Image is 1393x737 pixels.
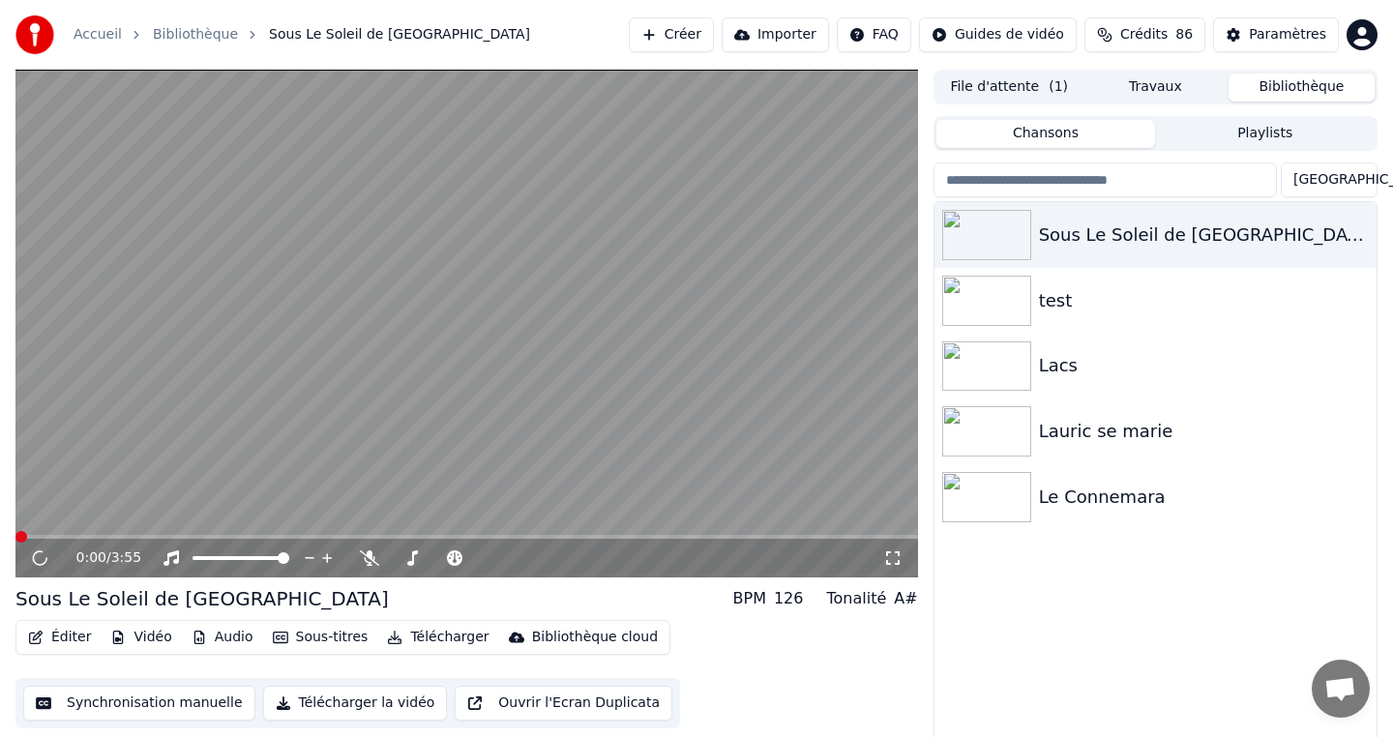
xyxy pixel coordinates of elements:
[936,120,1156,148] button: Chansons
[269,25,530,44] span: Sous Le Soleil de [GEOGRAPHIC_DATA]
[1175,25,1193,44] span: 86
[265,624,376,651] button: Sous-titres
[153,25,238,44] a: Bibliothèque
[1049,77,1068,97] span: ( 1 )
[894,587,917,610] div: A#
[826,587,886,610] div: Tonalité
[936,74,1082,102] button: File d'attente
[733,587,766,610] div: BPM
[76,548,106,568] span: 0:00
[774,587,804,610] div: 126
[74,25,530,44] nav: breadcrumb
[263,686,448,721] button: Télécharger la vidéo
[1039,484,1369,511] div: Le Connemara
[629,17,714,52] button: Créer
[1120,25,1168,44] span: Crédits
[15,585,389,612] div: Sous Le Soleil de [GEOGRAPHIC_DATA]
[1084,17,1205,52] button: Crédits86
[837,17,911,52] button: FAQ
[1249,25,1326,44] div: Paramètres
[1213,17,1339,52] button: Paramètres
[1155,120,1375,148] button: Playlists
[1039,352,1369,379] div: Lacs
[111,548,141,568] span: 3:55
[15,15,54,54] img: youka
[379,624,496,651] button: Télécharger
[20,624,99,651] button: Éditer
[455,686,672,721] button: Ouvrir l'Ecran Duplicata
[1229,74,1375,102] button: Bibliothèque
[74,25,122,44] a: Accueil
[1039,418,1369,445] div: Lauric se marie
[919,17,1077,52] button: Guides de vidéo
[103,624,179,651] button: Vidéo
[76,548,123,568] div: /
[1039,287,1369,314] div: test
[1039,221,1369,249] div: Sous Le Soleil de [GEOGRAPHIC_DATA]
[1082,74,1229,102] button: Travaux
[23,686,255,721] button: Synchronisation manuelle
[184,624,261,651] button: Audio
[722,17,829,52] button: Importer
[532,628,658,647] div: Bibliothèque cloud
[1312,660,1370,718] div: Ouvrir le chat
